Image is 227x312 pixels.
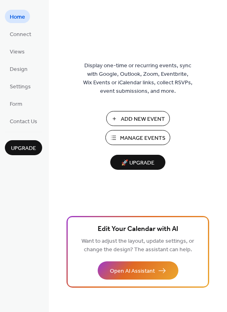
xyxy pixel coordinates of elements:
[98,261,178,280] button: Open AI Assistant
[5,27,36,41] a: Connect
[5,10,30,23] a: Home
[115,158,161,169] span: 🚀 Upgrade
[120,134,165,143] span: Manage Events
[10,83,31,91] span: Settings
[11,144,36,153] span: Upgrade
[10,118,37,126] span: Contact Us
[81,236,194,255] span: Want to adjust the layout, update settings, or change the design? The assistant can help.
[106,111,170,126] button: Add New Event
[110,155,165,170] button: 🚀 Upgrade
[83,62,193,96] span: Display one-time or recurring events, sync with Google, Outlook, Zoom, Eventbrite, Wix Events or ...
[5,114,42,128] a: Contact Us
[10,48,25,56] span: Views
[5,79,36,93] a: Settings
[5,45,30,58] a: Views
[10,30,31,39] span: Connect
[10,100,22,109] span: Form
[121,115,165,124] span: Add New Event
[110,267,155,276] span: Open AI Assistant
[5,97,27,110] a: Form
[5,62,32,75] a: Design
[10,13,25,21] span: Home
[105,130,170,145] button: Manage Events
[10,65,28,74] span: Design
[98,224,178,235] span: Edit Your Calendar with AI
[5,140,42,155] button: Upgrade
